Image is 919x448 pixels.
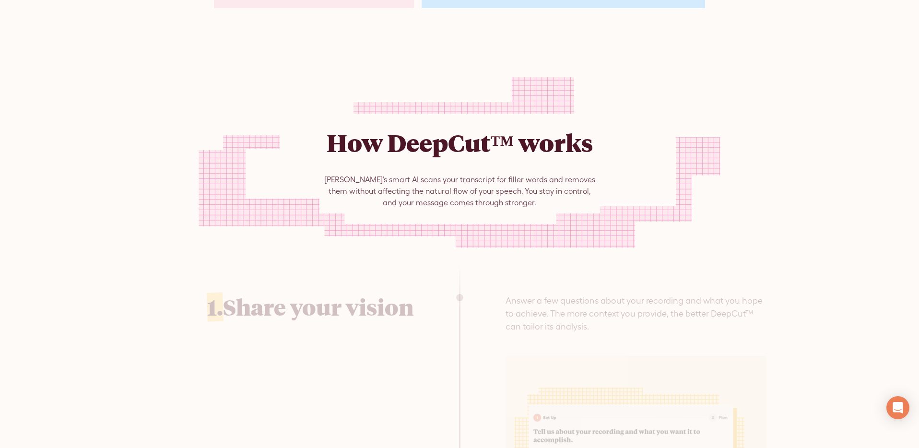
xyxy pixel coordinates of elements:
span: 1. [207,293,223,321]
h3: Share your vision [153,294,413,320]
div: Open Intercom Messenger [886,396,909,419]
h2: How DeepCut™ works [322,123,598,162]
div: [PERSON_NAME]’s smart AI scans your transcript for filler words and removes them without affectin... [319,169,600,213]
p: Answer a few questions about your recording and what you hope to achieve. The more context you pr... [506,294,766,333]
